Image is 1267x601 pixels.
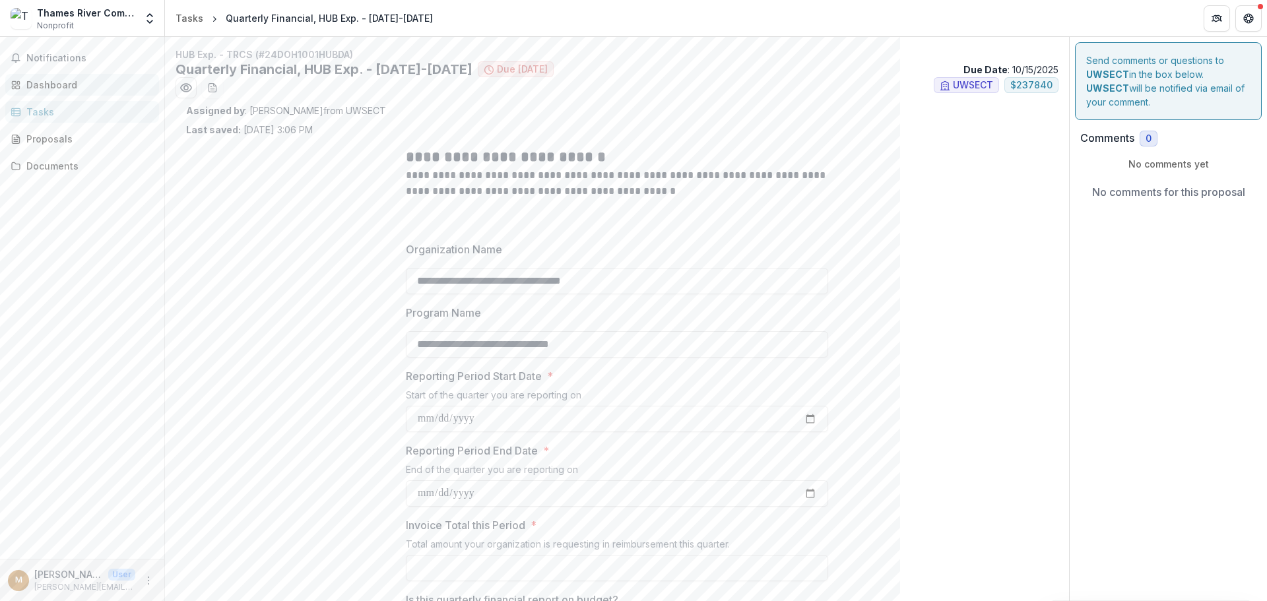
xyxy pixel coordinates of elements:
[1146,133,1152,144] span: 0
[15,576,22,585] div: michaelv@trfp.org
[186,123,313,137] p: [DATE] 3:06 PM
[186,105,245,116] strong: Assigned by
[26,78,148,92] div: Dashboard
[26,132,148,146] div: Proposals
[5,74,159,96] a: Dashboard
[406,538,828,555] div: Total amount your organization is requesting in reimbursement this quarter.
[1086,82,1129,94] strong: UWSECT
[1010,80,1053,91] span: $ 237840
[34,567,103,581] p: [PERSON_NAME][EMAIL_ADDRESS][DOMAIN_NAME]
[202,77,223,98] button: download-word-button
[26,105,148,119] div: Tasks
[37,20,74,32] span: Nonprofit
[406,443,538,459] p: Reporting Period End Date
[406,517,525,533] p: Invoice Total this Period
[176,11,203,25] div: Tasks
[11,8,32,29] img: Thames River Community Service, Inc.
[170,9,438,28] nav: breadcrumb
[406,241,502,257] p: Organization Name
[963,63,1058,77] p: : 10/15/2025
[1075,42,1262,120] div: Send comments or questions to in the box below. will be notified via email of your comment.
[953,80,993,91] span: UWSECT
[26,53,154,64] span: Notifications
[1080,132,1134,144] h2: Comments
[963,64,1008,75] strong: Due Date
[5,101,159,123] a: Tasks
[176,47,1058,61] p: HUB Exp. - TRCS (#24DOH1001HUBDA)
[1086,69,1129,80] strong: UWSECT
[5,47,159,69] button: Notifications
[406,305,481,321] p: Program Name
[186,124,241,135] strong: Last saved:
[170,9,209,28] a: Tasks
[1204,5,1230,32] button: Partners
[176,61,472,77] h2: Quarterly Financial, HUB Exp. - [DATE]-[DATE]
[26,159,148,173] div: Documents
[497,64,548,75] span: Due [DATE]
[141,5,159,32] button: Open entity switcher
[5,155,159,177] a: Documents
[34,581,135,593] p: [PERSON_NAME][EMAIL_ADDRESS][DOMAIN_NAME]
[37,6,135,20] div: Thames River Community Service, Inc.
[186,104,1048,117] p: : [PERSON_NAME] from UWSECT
[1092,184,1245,200] p: No comments for this proposal
[226,11,433,25] div: Quarterly Financial, HUB Exp. - [DATE]-[DATE]
[1080,157,1256,171] p: No comments yet
[176,77,197,98] button: Preview f19d7e3e-1028-4b3c-b3e2-771f316c143b.pdf
[5,128,159,150] a: Proposals
[108,569,135,581] p: User
[406,464,828,480] div: End of the quarter you are reporting on
[1235,5,1262,32] button: Get Help
[141,573,156,588] button: More
[406,368,542,384] p: Reporting Period Start Date
[406,389,828,406] div: Start of the quarter you are reporting on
